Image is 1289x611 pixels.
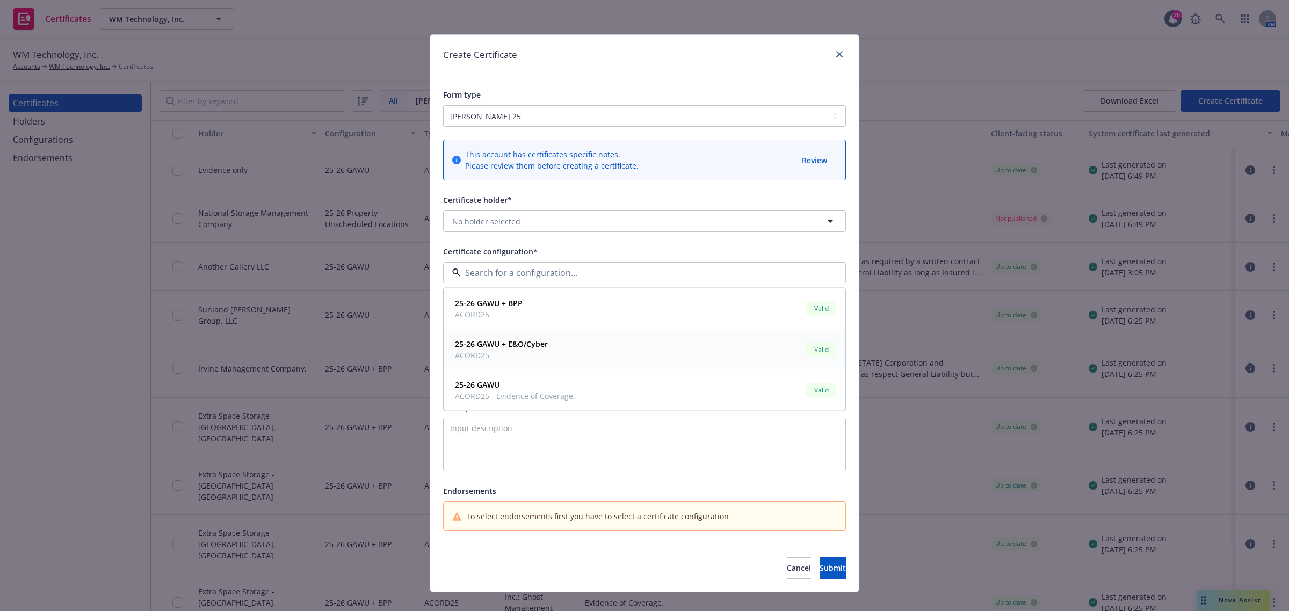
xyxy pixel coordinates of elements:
button: Review [801,154,828,167]
span: Review [802,155,827,165]
span: Valid [810,345,832,354]
button: No holder selected [443,210,846,232]
span: Valid [810,304,832,314]
span: ACORD25 - Evidence of Coverage. [455,390,575,402]
div: This account has certificates specific notes. [465,149,639,160]
strong: 25-26 GAWU + E&O/Cyber [455,339,548,349]
strong: 25-26 GAWU [455,380,499,390]
span: Form type [443,90,481,100]
h1: Create Certificate [443,48,517,62]
span: Certificate holder* [443,195,512,205]
span: ACORD25 [455,309,523,320]
a: close [833,48,846,61]
span: No holder selected [452,216,520,227]
input: Search for a configuration... [461,266,824,279]
span: Certificate configuration* [443,246,538,257]
button: Submit [820,557,846,579]
textarea: Input description [443,418,846,471]
span: To select endorsements first you have to select a certificate configuration [466,511,729,522]
button: Cancel [787,557,811,579]
strong: 25-26 GAWU + BPP [455,298,523,308]
span: Submit [820,563,846,573]
span: Valid [810,385,832,395]
span: ACORD25 [455,350,548,361]
div: Please review them before creating a certificate. [465,160,639,171]
span: Endorsements [443,486,496,496]
span: Cancel [787,563,811,573]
